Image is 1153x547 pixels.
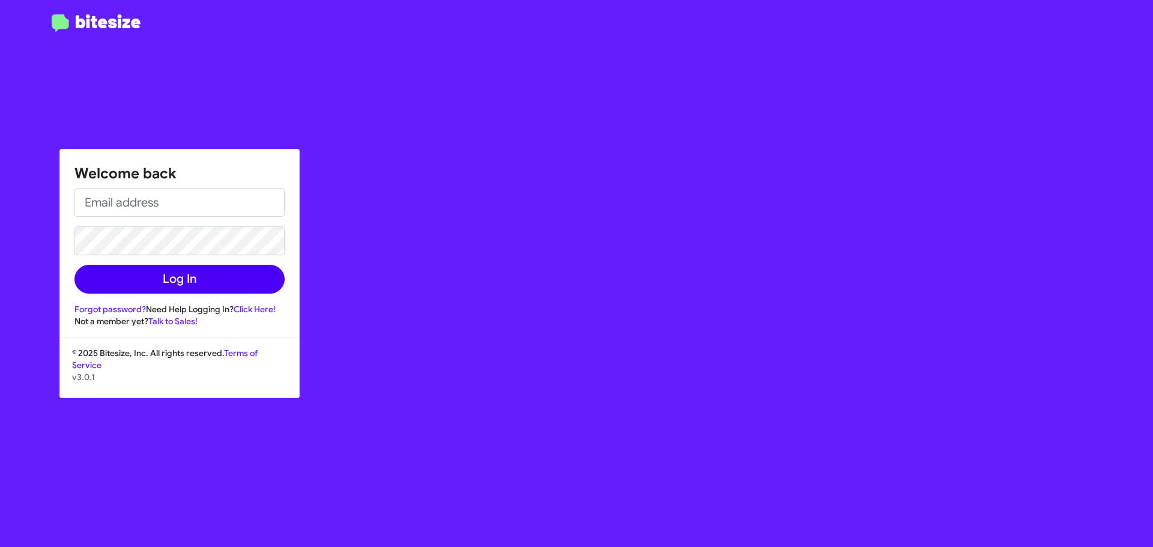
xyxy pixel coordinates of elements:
[74,315,285,327] div: Not a member yet?
[74,304,146,315] a: Forgot password?
[234,304,276,315] a: Click Here!
[74,164,285,183] h1: Welcome back
[148,316,198,327] a: Talk to Sales!
[74,188,285,217] input: Email address
[74,303,285,315] div: Need Help Logging In?
[72,371,287,383] p: v3.0.1
[74,265,285,294] button: Log In
[60,347,299,397] div: © 2025 Bitesize, Inc. All rights reserved.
